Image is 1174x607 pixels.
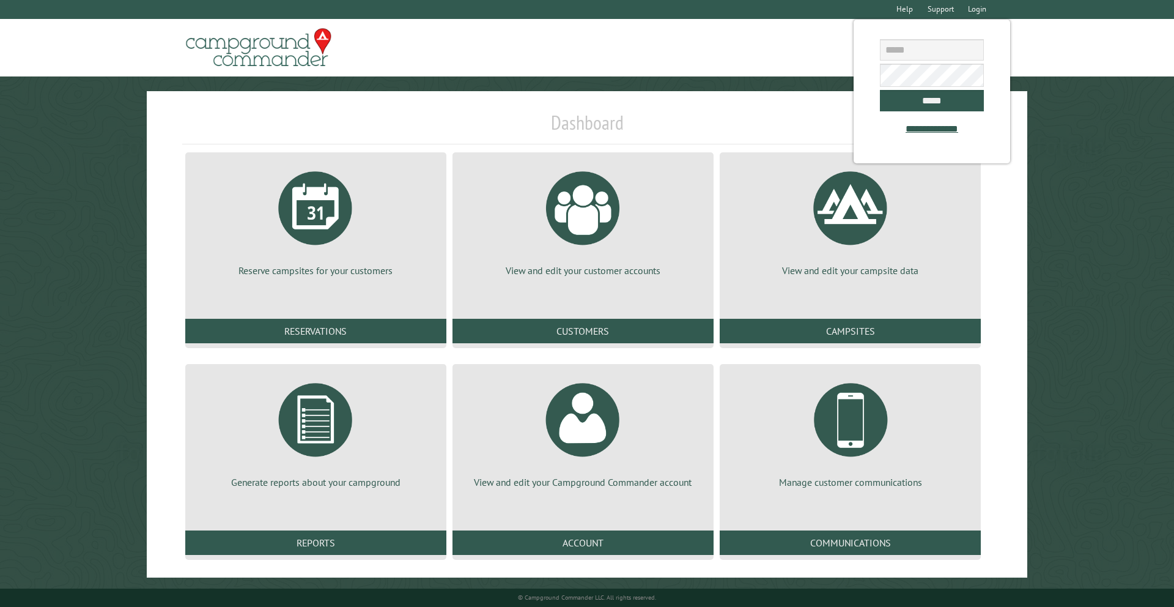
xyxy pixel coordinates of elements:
a: Customers [452,319,714,343]
a: Communications [720,531,981,555]
a: Reserve campsites for your customers [200,162,432,277]
a: Reservations [185,319,446,343]
a: View and edit your campsite data [734,162,966,277]
p: View and edit your customer accounts [467,264,699,277]
a: View and edit your Campground Commander account [467,374,699,489]
a: Campsites [720,319,981,343]
img: Campground Commander [182,24,335,72]
a: Manage customer communications [734,374,966,489]
a: Generate reports about your campground [200,374,432,489]
p: View and edit your campsite data [734,264,966,277]
a: Account [452,531,714,555]
p: View and edit your Campground Commander account [467,475,699,489]
small: © Campground Commander LLC. All rights reserved. [518,594,656,601]
a: View and edit your customer accounts [467,162,699,277]
p: Manage customer communications [734,475,966,489]
a: Reports [185,531,446,555]
p: Generate reports about your campground [200,475,432,489]
p: Reserve campsites for your customers [200,264,432,277]
h1: Dashboard [182,111,992,144]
